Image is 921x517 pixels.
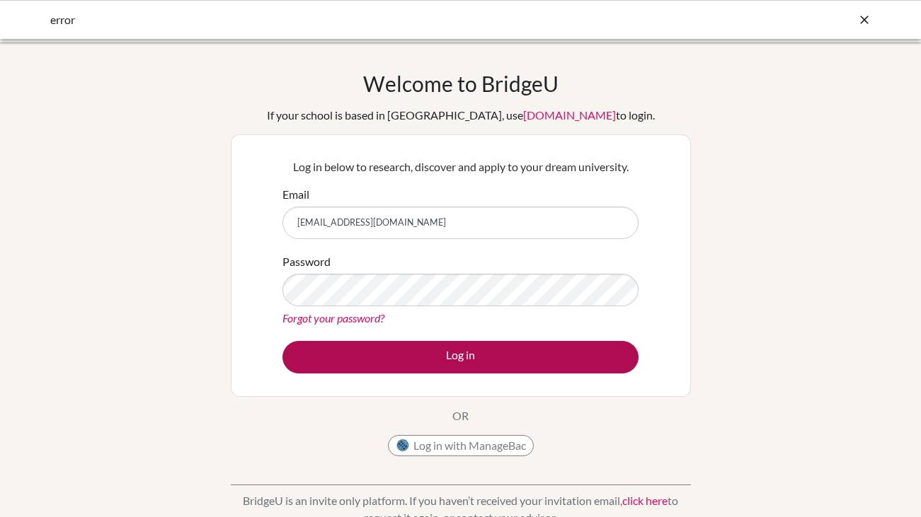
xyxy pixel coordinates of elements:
[523,108,616,122] a: [DOMAIN_NAME]
[282,186,309,203] label: Email
[452,407,469,424] p: OR
[622,494,668,507] a: click here
[388,435,534,456] button: Log in with ManageBac
[282,311,384,325] a: Forgot your password?
[282,341,639,373] button: Log in
[267,107,655,124] div: If your school is based in [GEOGRAPHIC_DATA], use to login.
[363,71,559,96] h1: Welcome to BridgeU
[282,158,639,175] p: Log in below to research, discover and apply to your dream university.
[50,11,659,28] div: error
[282,253,331,270] label: Password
